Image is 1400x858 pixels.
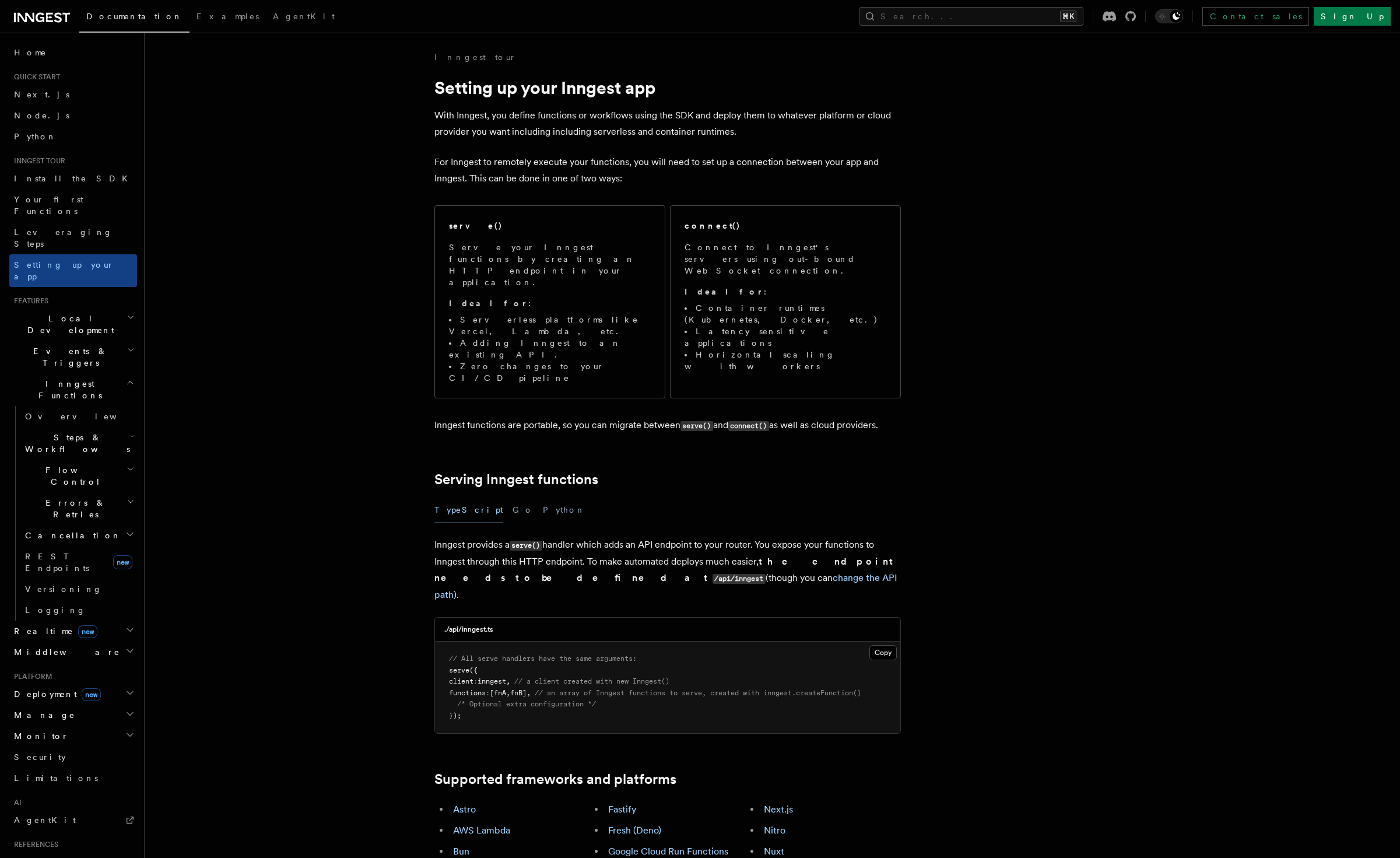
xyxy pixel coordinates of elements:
li: Horizontal scaling with workers [685,349,886,372]
a: Limitations [9,768,137,789]
span: , [527,689,531,697]
code: /api/inngest [713,574,766,584]
span: new [78,625,97,638]
h2: connect() [685,220,741,232]
li: Zero changes to your CI/CD pipeline [449,360,651,384]
a: AWS Lambda [453,825,510,836]
button: Monitor [9,726,137,747]
a: Sign Up [1314,7,1391,26]
a: Documentation [79,3,190,33]
strong: Ideal for [685,287,764,296]
span: Setting up your app [14,260,114,281]
p: With Inngest, you define functions or workflows using the SDK and deploy them to whatever platfor... [434,107,901,140]
span: Features [9,296,48,306]
button: Copy [869,645,897,660]
span: Deployment [9,688,101,700]
a: Serving Inngest functions [434,471,598,488]
li: Latency sensitive applications [685,325,886,349]
span: Inngest tour [9,156,65,166]
span: new [82,688,101,701]
button: Errors & Retries [20,492,137,525]
button: Inngest Functions [9,373,137,406]
span: serve [449,666,469,674]
button: Cancellation [20,525,137,546]
a: Overview [20,406,137,427]
kbd: ⌘K [1060,10,1076,22]
a: Python [9,126,137,147]
span: : [486,689,490,697]
a: Leveraging Steps [9,222,137,254]
a: Nuxt [764,846,784,857]
span: Manage [9,709,75,721]
button: Steps & Workflows [20,427,137,460]
p: Inngest provides a handler which adds an API endpoint to your router. You expose your functions t... [434,537,901,603]
button: Python [543,497,585,523]
strong: Ideal for [449,299,528,308]
span: : [473,677,478,685]
button: Manage [9,705,137,726]
a: AgentKit [266,3,342,31]
span: Quick start [9,72,60,82]
li: Container runtimes (Kubernetes, Docker, etc.) [685,302,886,325]
code: serve() [510,541,542,551]
a: Next.js [764,804,793,815]
a: Fastify [608,804,637,815]
a: Supported frameworks and platforms [434,771,676,787]
span: Platform [9,672,52,681]
a: Contact sales [1202,7,1309,26]
p: Serve your Inngest functions by creating an HTTP endpoint in your application. [449,241,651,288]
span: Security [14,752,66,762]
span: // a client created with new Inngest() [514,677,669,685]
a: Versioning [20,579,137,600]
a: serve()Serve your Inngest functions by creating an HTTP endpoint in your application.Ideal for:Se... [434,205,665,398]
span: Steps & Workflows [20,432,130,455]
span: Python [14,132,57,141]
a: Astro [453,804,476,815]
a: Fresh (Deno) [608,825,661,836]
a: Your first Functions [9,189,137,222]
code: connect() [728,421,769,431]
a: Install the SDK [9,168,137,189]
h2: serve() [449,220,503,232]
p: Connect to Inngest's servers using out-bound WebSocket connection. [685,241,886,276]
a: Bun [453,846,469,857]
span: Limitations [14,773,98,783]
code: serve() [680,421,713,431]
a: Google Cloud Run Functions [608,846,728,857]
a: REST Endpointsnew [20,546,137,579]
button: Deploymentnew [9,684,137,705]
span: // All serve handlers have the same arguments: [449,654,637,663]
span: }); [449,712,461,720]
p: : [685,286,886,297]
a: AgentKit [9,810,137,831]
button: Middleware [9,642,137,663]
a: Nitro [764,825,785,836]
a: Next.js [9,84,137,105]
span: Errors & Retries [20,497,127,520]
span: Overview [25,412,145,421]
button: Search...⌘K [859,7,1083,26]
span: AgentKit [14,815,76,825]
span: References [9,840,58,849]
span: REST Endpoints [25,552,89,573]
span: AgentKit [273,12,335,21]
span: functions [449,689,486,697]
button: Realtimenew [9,621,137,642]
span: Monitor [9,730,69,742]
a: Logging [20,600,137,621]
a: Home [9,42,137,63]
div: Inngest Functions [9,406,137,621]
a: Security [9,747,137,768]
li: Adding Inngest to an existing API. [449,337,651,360]
span: AI [9,798,22,807]
span: Node.js [14,111,69,120]
span: Realtime [9,625,97,637]
span: Examples [197,12,259,21]
span: Flow Control [20,464,127,488]
a: Node.js [9,105,137,126]
span: client [449,677,473,685]
span: // an array of Inngest functions to serve, created with inngest.createFunction() [535,689,861,697]
button: Local Development [9,308,137,341]
h1: Setting up your Inngest app [434,77,901,98]
span: Local Development [9,313,127,336]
